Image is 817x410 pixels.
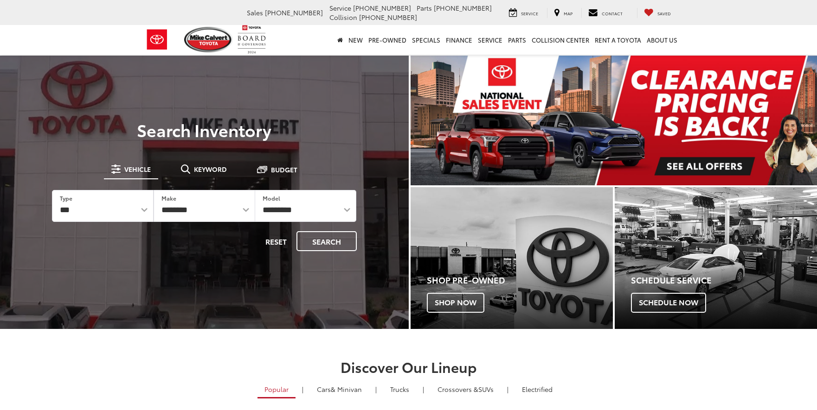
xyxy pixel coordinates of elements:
[411,187,613,328] div: Toyota
[475,25,505,55] a: Service
[331,385,362,394] span: & Minivan
[353,3,411,13] span: [PHONE_NUMBER]
[82,359,736,374] h2: Discover Our Lineup
[592,25,644,55] a: Rent a Toyota
[383,381,416,397] a: Trucks
[296,231,357,251] button: Search
[657,10,671,16] span: Saved
[140,25,174,55] img: Toyota
[124,166,151,172] span: Vehicle
[373,385,379,394] li: |
[427,293,484,312] span: Shop Now
[257,231,295,251] button: Reset
[521,10,538,16] span: Service
[247,8,263,17] span: Sales
[443,25,475,55] a: Finance
[257,381,296,398] a: Popular
[505,385,511,394] li: |
[271,166,297,173] span: Budget
[417,3,432,13] span: Parts
[515,381,560,397] a: Electrified
[602,10,623,16] span: Contact
[265,8,323,17] span: [PHONE_NUMBER]
[329,3,351,13] span: Service
[300,385,306,394] li: |
[529,25,592,55] a: Collision Center
[263,194,280,202] label: Model
[359,13,417,22] span: [PHONE_NUMBER]
[409,25,443,55] a: Specials
[547,8,579,18] a: Map
[39,120,370,139] h3: Search Inventory
[644,25,680,55] a: About Us
[505,25,529,55] a: Parts
[335,25,346,55] a: Home
[427,276,613,285] h4: Shop Pre-Owned
[346,25,366,55] a: New
[411,187,613,328] a: Shop Pre-Owned Shop Now
[631,293,706,312] span: Schedule Now
[615,187,817,328] a: Schedule Service Schedule Now
[194,166,227,172] span: Keyword
[437,385,478,394] span: Crossovers &
[60,194,72,202] label: Type
[161,194,176,202] label: Make
[637,8,678,18] a: My Saved Vehicles
[631,276,817,285] h4: Schedule Service
[615,187,817,328] div: Toyota
[310,381,369,397] a: Cars
[564,10,573,16] span: Map
[502,8,545,18] a: Service
[581,8,630,18] a: Contact
[329,13,357,22] span: Collision
[366,25,409,55] a: Pre-Owned
[434,3,492,13] span: [PHONE_NUMBER]
[431,381,501,397] a: SUVs
[420,385,426,394] li: |
[184,27,233,52] img: Mike Calvert Toyota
